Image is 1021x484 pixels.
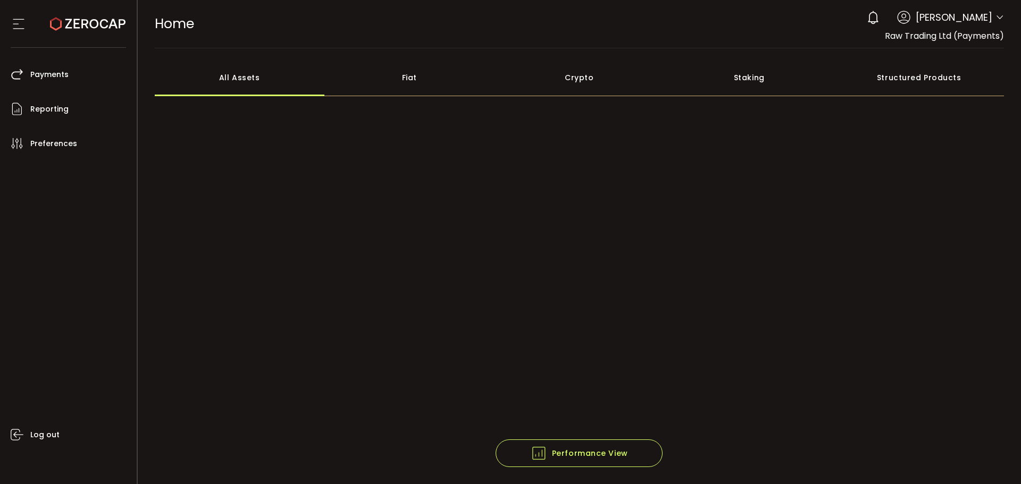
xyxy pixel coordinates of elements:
div: Fiat [324,59,495,96]
span: [PERSON_NAME] [916,10,992,24]
div: All Assets [155,59,325,96]
iframe: Chat Widget [968,433,1021,484]
div: Crypto [495,59,665,96]
span: Preferences [30,136,77,151]
div: Structured Products [834,59,1005,96]
button: Performance View [496,439,663,467]
span: Home [155,14,194,33]
div: Staking [664,59,834,96]
span: Reporting [30,101,69,117]
span: Payments [30,67,69,82]
span: Log out [30,427,60,443]
span: Raw Trading Ltd (Payments) [885,30,1004,42]
span: Performance View [531,445,628,461]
